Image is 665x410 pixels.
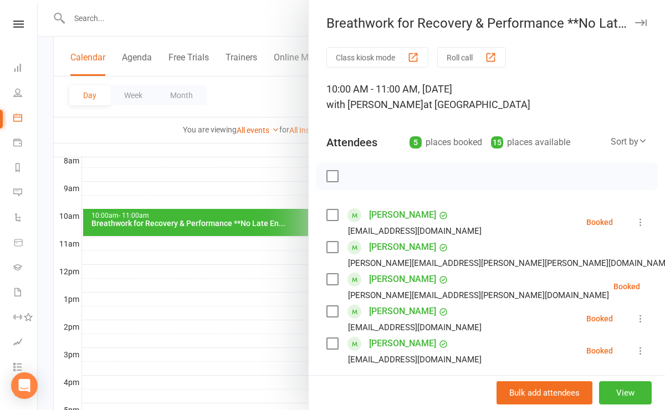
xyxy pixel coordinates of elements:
button: Class kiosk mode [326,47,428,68]
div: [EMAIL_ADDRESS][DOMAIN_NAME] [348,224,482,238]
a: Payments [13,131,38,156]
span: at [GEOGRAPHIC_DATA] [423,99,530,110]
a: Assessments [13,331,38,356]
a: [PERSON_NAME] [369,206,436,224]
a: [PERSON_NAME] [369,303,436,320]
a: [PERSON_NAME] [369,270,436,288]
a: [PERSON_NAME] [369,335,436,352]
button: View [599,381,652,404]
div: 15 [491,136,503,148]
button: Bulk add attendees [497,381,592,404]
div: Booked [586,347,613,355]
div: [EMAIL_ADDRESS][DOMAIN_NAME] [348,320,482,335]
div: Booked [586,218,613,226]
a: [PERSON_NAME] [369,238,436,256]
div: [EMAIL_ADDRESS][DOMAIN_NAME] [348,352,482,367]
div: 5 [410,136,422,148]
div: Open Intercom Messenger [11,372,38,399]
div: Sort by [611,135,647,149]
div: places available [491,135,570,150]
div: Booked [613,283,640,290]
a: Reports [13,156,38,181]
div: [PERSON_NAME][EMAIL_ADDRESS][PERSON_NAME][DOMAIN_NAME] [348,288,609,303]
a: Product Sales [13,231,38,256]
div: 10:00 AM - 11:00 AM, [DATE] [326,81,647,112]
button: Roll call [437,47,506,68]
a: People [13,81,38,106]
span: with [PERSON_NAME] [326,99,423,110]
div: places booked [410,135,482,150]
div: Attendees [326,135,377,150]
a: Calendar [13,106,38,131]
div: Breathwork for Recovery & Performance **No Late En... [309,16,665,31]
a: Dashboard [13,57,38,81]
div: Booked [586,315,613,322]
